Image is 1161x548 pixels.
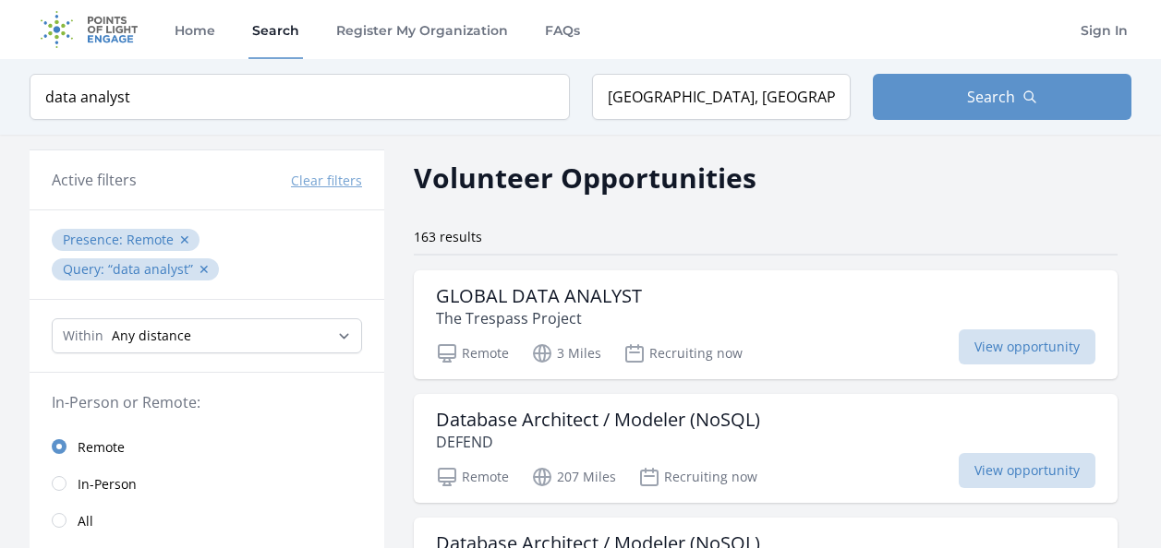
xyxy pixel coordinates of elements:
p: DEFEND [436,431,760,453]
span: Search [967,86,1015,108]
h2: Volunteer Opportunities [414,157,756,198]
span: All [78,512,93,530]
span: Remote [127,231,174,248]
a: GLOBAL DATA ANALYST The Trespass Project Remote 3 Miles Recruiting now View opportunity [414,270,1118,379]
p: Remote [436,342,509,364]
button: Clear filters [291,172,362,190]
span: View opportunity [959,453,1095,488]
span: Presence : [63,231,127,248]
span: Query : [63,260,108,278]
p: Recruiting now [623,342,743,364]
a: Database Architect / Modeler (NoSQL) DEFEND Remote 207 Miles Recruiting now View opportunity [414,394,1118,503]
p: The Trespass Project [436,307,642,329]
button: ✕ [179,231,190,249]
p: Remote [436,466,509,488]
p: 3 Miles [531,342,601,364]
p: Recruiting now [638,466,757,488]
q: data analyst [108,260,193,278]
input: Keyword [30,74,570,120]
button: Search [873,74,1131,120]
legend: In-Person or Remote: [52,391,362,413]
input: Location [592,74,851,120]
span: View opportunity [959,329,1095,364]
h3: GLOBAL DATA ANALYST [436,285,642,307]
span: In-Person [78,475,137,494]
a: Remote [30,428,384,465]
h3: Active filters [52,169,137,191]
button: ✕ [199,260,210,279]
span: Remote [78,438,125,457]
a: In-Person [30,465,384,502]
a: All [30,502,384,539]
h3: Database Architect / Modeler (NoSQL) [436,409,760,431]
select: Search Radius [52,318,362,353]
span: 163 results [414,228,482,245]
p: 207 Miles [531,466,616,488]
